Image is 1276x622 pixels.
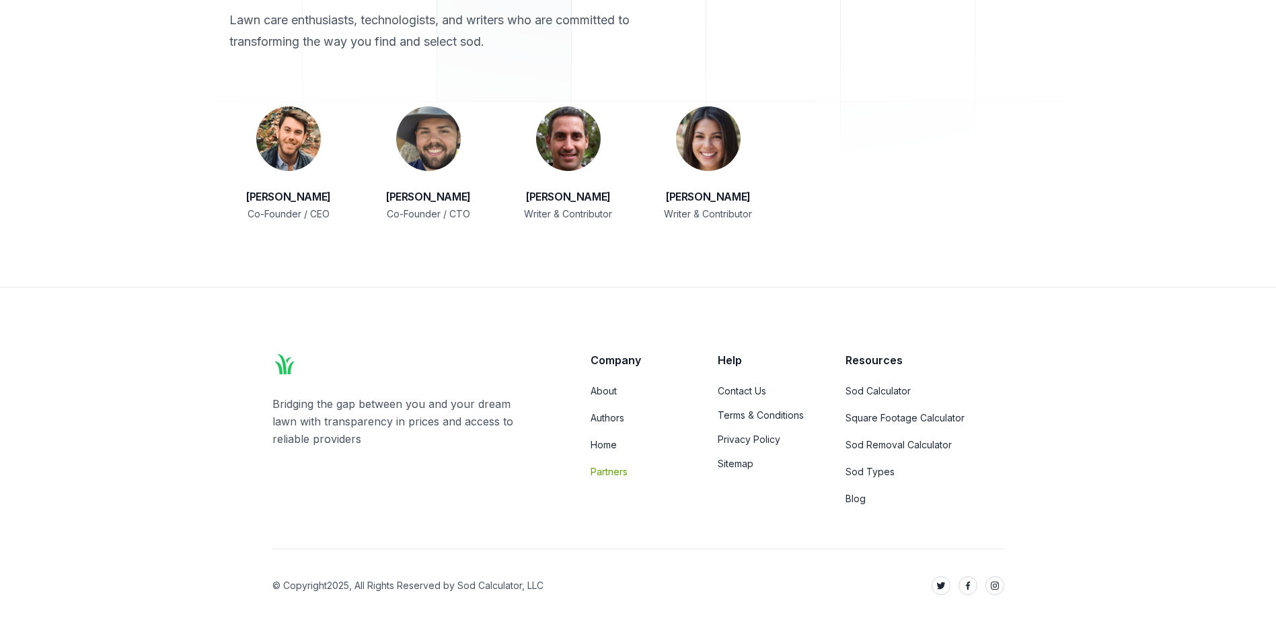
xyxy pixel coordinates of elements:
[369,206,488,222] p: Co-Founder / CTO
[591,352,685,368] p: Company
[591,438,685,452] a: Home
[718,384,813,398] a: Contact Us
[246,187,331,206] a: [PERSON_NAME]
[509,206,628,222] p: Writer & Contributor
[649,206,767,222] p: Writer & Contributor
[846,411,1004,425] a: Square Footage Calculator
[509,187,628,206] h3: [PERSON_NAME]
[846,492,1004,506] a: Blog
[272,395,537,448] p: Bridging the gap between you and your dream lawn with transparency in prices and access to reliab...
[649,187,767,206] h3: [PERSON_NAME]
[591,384,685,398] a: About
[846,465,1004,479] a: Sod Types
[591,411,685,425] a: Authors
[385,187,471,206] a: [PERSON_NAME]
[718,457,813,471] a: Sitemap
[846,438,1004,452] a: Sod Removal Calculator
[846,384,1004,398] a: Sod Calculator
[272,579,543,592] p: © Copyright 2025 , All Rights Reserved by Sod Calculator, LLC
[718,433,813,446] a: Privacy Policy
[718,352,813,368] p: Help
[591,465,685,479] a: Partners
[229,9,681,53] p: Lawn care enthusiasts, technologists, and writers who are committed to transforming the way you f...
[846,352,1004,368] p: Resources
[229,206,348,222] p: Co-Founder / CEO
[718,409,813,422] a: Terms & Conditions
